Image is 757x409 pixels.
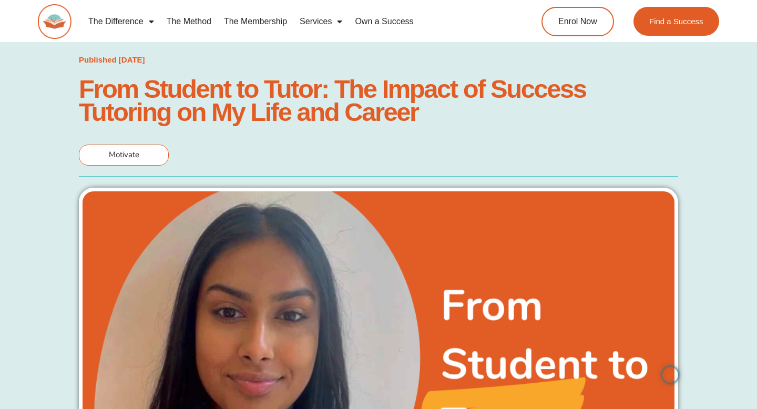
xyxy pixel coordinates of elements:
a: The Membership [218,9,293,34]
span: Published [79,55,117,64]
nav: Menu [82,9,503,34]
a: Enrol Now [541,7,614,36]
span: Find a Success [649,17,703,25]
a: Services [293,9,349,34]
a: Own a Success [349,9,420,34]
a: The Method [160,9,218,34]
a: The Difference [82,9,160,34]
h1: From Student to Tutor: The Impact of Success Tutoring on My Life and Career [79,77,678,124]
span: Motivate [109,149,139,160]
a: Find a Success [633,7,719,36]
span: Enrol Now [558,17,597,26]
time: [DATE] [119,55,145,64]
a: Published [DATE] [79,53,145,67]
